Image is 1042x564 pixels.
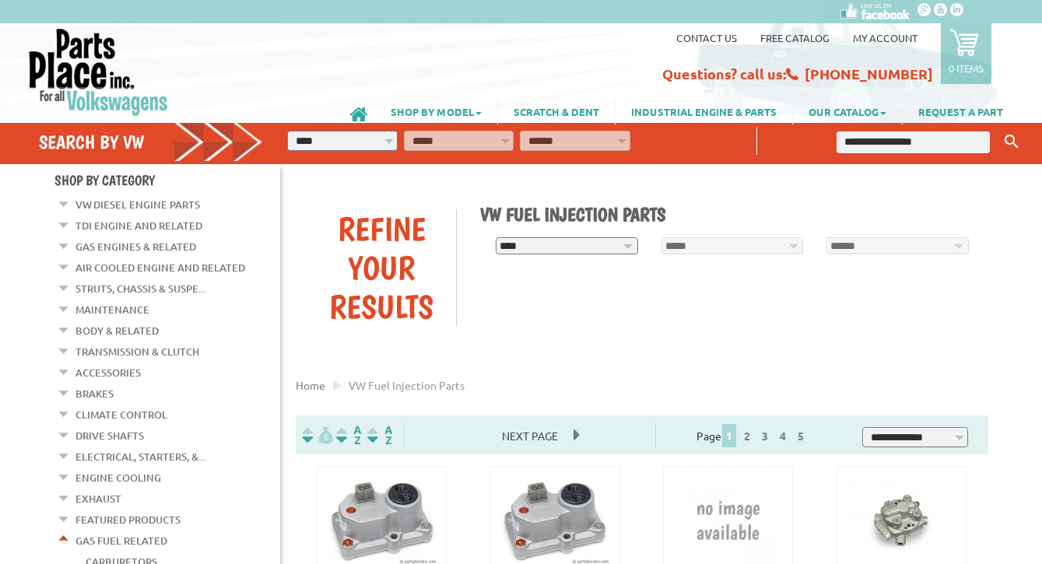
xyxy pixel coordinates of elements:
div: Page [655,422,849,447]
p: 0 items [949,61,984,75]
a: Exhaust [75,489,121,509]
a: 3 [758,429,772,443]
a: INDUSTRIAL ENGINE & PARTS [616,98,792,124]
a: Engine Cooling [75,468,161,488]
a: 5 [794,429,808,443]
img: Parts Place Inc! [27,27,170,117]
a: Next Page [486,429,574,443]
a: Gas Fuel Related [75,531,167,551]
a: TDI Engine and Related [75,215,202,236]
a: Transmission & Clutch [75,342,199,362]
a: Air Cooled Engine and Related [75,257,245,278]
img: filterpricelow.svg [302,426,333,444]
a: VW Diesel Engine Parts [75,194,200,215]
a: SCRATCH & DENT [498,98,615,124]
a: REQUEST A PART [903,98,1019,124]
h4: Search by VW [39,131,264,153]
span: VW fuel injection parts [349,378,465,392]
a: Home [296,378,325,392]
a: Brakes [75,384,114,404]
a: Drive Shafts [75,426,144,446]
button: Keyword Search [1000,129,1023,155]
a: Body & Related [75,321,159,341]
a: OUR CATALOG [793,98,902,124]
span: Next Page [486,424,574,447]
img: Sort by Headline [333,426,364,444]
a: Featured Products [75,510,181,530]
a: Electrical, Starters, &... [75,447,205,467]
a: Climate Control [75,405,167,425]
a: Accessories [75,363,141,383]
h1: VW Fuel Injection Parts [480,203,977,226]
a: SHOP BY MODEL [375,98,497,124]
img: Sort by Sales Rank [364,426,395,444]
a: Maintenance [75,300,149,320]
a: Gas Engines & Related [75,236,196,257]
a: 2 [740,429,754,443]
h4: Shop By Category [54,172,280,188]
a: Struts, Chassis & Suspe... [75,278,205,299]
div: Refine Your Results [307,209,457,326]
span: 1 [722,424,736,447]
a: My Account [853,31,917,44]
a: 0 items [941,23,991,84]
a: Free Catalog [760,31,830,44]
a: Contact us [676,31,737,44]
a: 4 [776,429,790,443]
